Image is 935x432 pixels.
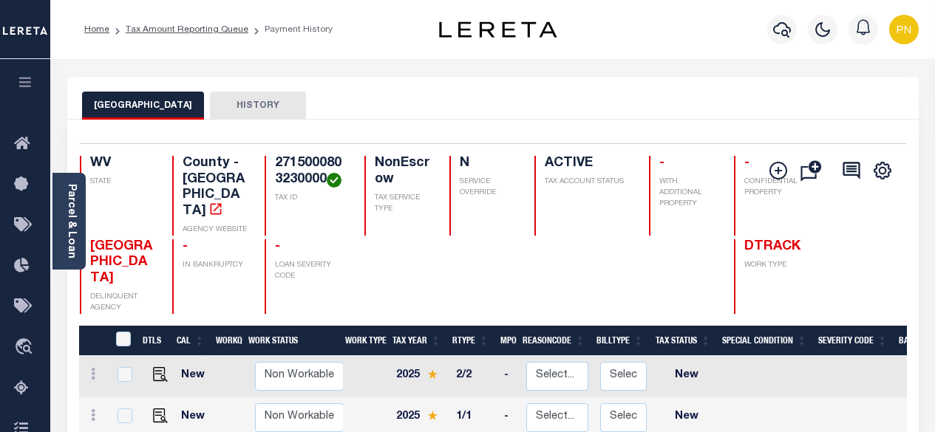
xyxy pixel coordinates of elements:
button: HISTORY [210,92,306,120]
p: IN BANKRUPTCY [183,260,247,271]
h4: ACTIVE [545,156,631,172]
p: CONFIDENTIAL PROPERTY [744,176,809,199]
li: Payment History [248,23,333,36]
th: Work Status [242,326,343,356]
th: WorkQ [210,326,242,356]
th: CAL: activate to sort column ascending [171,326,210,356]
p: DELINQUENT AGENCY [90,292,154,314]
p: TAX SERVICE TYPE [375,193,432,215]
th: Tax Year: activate to sort column ascending [387,326,446,356]
span: [GEOGRAPHIC_DATA] [90,240,152,285]
p: SERVICE OVERRIDE [460,176,517,199]
th: Severity Code: activate to sort column ascending [812,326,893,356]
p: WORK TYPE [744,260,809,271]
th: RType: activate to sort column ascending [446,326,494,356]
td: 2/2 [450,356,498,397]
p: TAX ID [275,193,347,204]
span: - [659,157,664,170]
th: Special Condition: activate to sort column ascending [716,326,812,356]
p: STATE [90,176,154,188]
span: - [183,240,188,253]
a: Home [84,25,109,34]
th: &nbsp; [107,326,137,356]
th: MPO [494,326,517,356]
td: New [653,356,720,397]
p: WITH ADDITIONAL PROPERTY [659,176,716,210]
span: - [744,157,749,170]
span: - [275,240,280,253]
h4: 2715000803230000 [275,156,347,188]
th: Work Type [339,326,387,356]
p: LOAN SEVERITY CODE [275,260,347,282]
th: Tax Status: activate to sort column ascending [649,326,716,356]
button: [GEOGRAPHIC_DATA] [82,92,204,120]
p: TAX ACCOUNT STATUS [545,176,631,188]
td: - [498,356,520,397]
h4: N [460,156,517,172]
img: Star.svg [427,411,438,420]
th: BillType: activate to sort column ascending [591,326,649,356]
p: AGENCY WEBSITE [183,224,247,236]
th: ReasonCode: activate to sort column ascending [517,326,591,356]
h4: NonEscrow [375,156,432,188]
a: Tax Amount Reporting Queue [126,25,248,34]
th: &nbsp;&nbsp;&nbsp;&nbsp;&nbsp;&nbsp;&nbsp;&nbsp;&nbsp;&nbsp; [79,326,107,356]
h4: WV [90,156,154,172]
a: Parcel & Loan [66,184,76,258]
th: DTLS [137,326,171,356]
img: svg+xml;base64,PHN2ZyB4bWxucz0iaHR0cDovL3d3dy53My5vcmcvMjAwMC9zdmciIHBvaW50ZXItZXZlbnRzPSJub25lIi... [889,15,919,44]
td: 2025 [390,356,450,397]
span: DTRACK [744,240,800,253]
img: logo-dark.svg [439,21,557,38]
td: New [175,356,216,397]
img: Star.svg [427,369,438,379]
h4: County - [GEOGRAPHIC_DATA] [183,156,247,219]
